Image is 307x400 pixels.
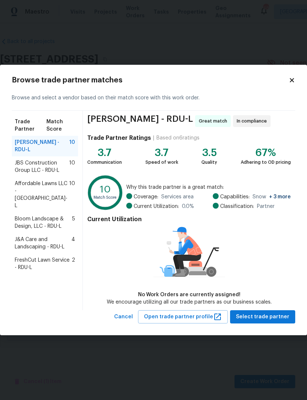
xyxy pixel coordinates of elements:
[87,216,291,223] h4: Current Utilization
[269,194,291,199] span: + 3 more
[46,118,75,133] span: Match Score
[87,159,122,166] div: Communication
[15,159,69,174] span: JBS Construction Group LLC - RDU-L
[138,310,228,324] button: Open trade partner profile
[15,256,72,271] span: FreshCut Lawn Service - RDU-L
[15,180,69,209] span: Affordable Lawns LLC - [GEOGRAPHIC_DATA]-L
[134,203,179,210] span: Current Utilization:
[144,312,222,322] span: Open trade partner profile
[257,203,275,210] span: Partner
[12,85,295,111] div: Browse and select a vendor based on their match score with this work order.
[126,184,291,191] span: Why this trade partner is a great match:
[161,193,194,201] span: Services area
[156,134,200,142] div: Based on 6 ratings
[87,149,122,156] div: 3.7
[69,180,75,209] span: 10
[15,118,46,133] span: Trade Partner
[201,159,217,166] div: Quality
[145,159,178,166] div: Speed of work
[69,139,75,153] span: 10
[12,77,289,84] h2: Browse trade partner matches
[15,236,71,251] span: J&A Care and Landscaping - RDU-L
[236,312,289,322] span: Select trade partner
[111,310,136,324] button: Cancel
[93,195,117,199] text: Match Score
[253,193,291,201] span: Snow
[145,149,178,156] div: 3.7
[87,134,151,142] h4: Trade Partner Ratings
[199,117,230,125] span: Great match
[15,139,69,153] span: [PERSON_NAME] - RDU-L
[114,312,133,322] span: Cancel
[201,149,217,156] div: 3.5
[100,184,111,194] text: 10
[69,159,75,174] span: 10
[72,215,75,230] span: 5
[15,215,72,230] span: Bloom Landscape & Design, LLC - RDU-L
[241,149,291,156] div: 67%
[107,291,272,298] div: No Work Orders are currently assigned!
[237,117,270,125] span: In compliance
[220,203,254,210] span: Classification:
[107,298,272,306] div: We encourage utilizing all our trade partners as our business scales.
[134,193,158,201] span: Coverage:
[230,310,295,324] button: Select trade partner
[71,236,75,251] span: 4
[72,256,75,271] span: 2
[151,134,156,142] div: |
[241,159,291,166] div: Adhering to OD pricing
[220,193,250,201] span: Capabilities:
[87,115,193,127] span: [PERSON_NAME] - RDU-L
[182,203,194,210] span: 0.0 %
